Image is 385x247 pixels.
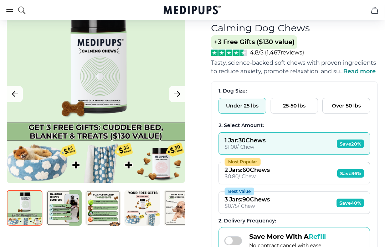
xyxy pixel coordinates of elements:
[225,173,270,180] div: $ 0.80 / Chew
[219,88,370,94] div: 1. Dog Size:
[164,190,199,226] img: Calming Dog Chews | Natural Dog Supplements
[225,144,266,150] div: $ 1.00 / Chew
[219,98,266,114] button: Under 25 lbs
[219,162,370,184] button: Most Popular2 Jars:60Chews$0.80/ ChewSave36%
[343,68,376,75] span: Read more
[7,190,42,226] img: Calming Dog Chews | Natural Dog Supplements
[211,22,310,34] h1: Calming Dog Chews
[17,1,26,19] button: search
[225,203,270,209] div: $ 0.75 / Chew
[340,68,376,75] span: ...
[225,167,270,173] div: 2 Jars : 60 Chews
[211,68,340,75] span: to reduce anxiety, promote relaxation, and su
[309,233,326,241] span: Refill
[211,59,376,66] span: Tasty, science-backed soft chews with proven ingredients
[46,190,82,226] img: Calming Dog Chews | Natural Dog Supplements
[225,137,266,144] div: 1 Jar : 30 Chews
[219,217,276,224] span: 2 . Delivery Frequency:
[211,35,297,49] span: +3 Free Gifts ($130 value)
[124,190,160,226] img: Calming Dog Chews | Natural Dog Supplements
[322,98,370,114] button: Over 50 lbs
[366,2,383,19] button: cart
[5,6,14,15] button: burger-menu
[164,5,221,17] a: Medipups
[225,158,261,166] div: Most Popular
[219,191,370,214] button: Best Value3 Jars:90Chews$0.75/ ChewSave40%
[219,132,370,155] button: 1 Jar:30Chews$1.00/ ChewSave20%
[271,98,318,114] button: 25-50 lbs
[169,86,185,102] button: Next Image
[337,199,364,207] span: Save 40%
[225,188,254,195] div: Best Value
[337,140,364,148] span: Save 20%
[7,86,23,102] button: Previous Image
[337,169,364,178] span: Save 36%
[211,49,247,56] img: Stars - 4.8
[219,122,370,129] div: 2. Select Amount:
[225,196,270,203] div: 3 Jars : 90 Chews
[249,233,326,241] span: Save More With A
[250,49,304,56] span: 4.8/5 ( 1,467 reviews)
[85,190,121,226] img: Calming Dog Chews | Natural Dog Supplements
